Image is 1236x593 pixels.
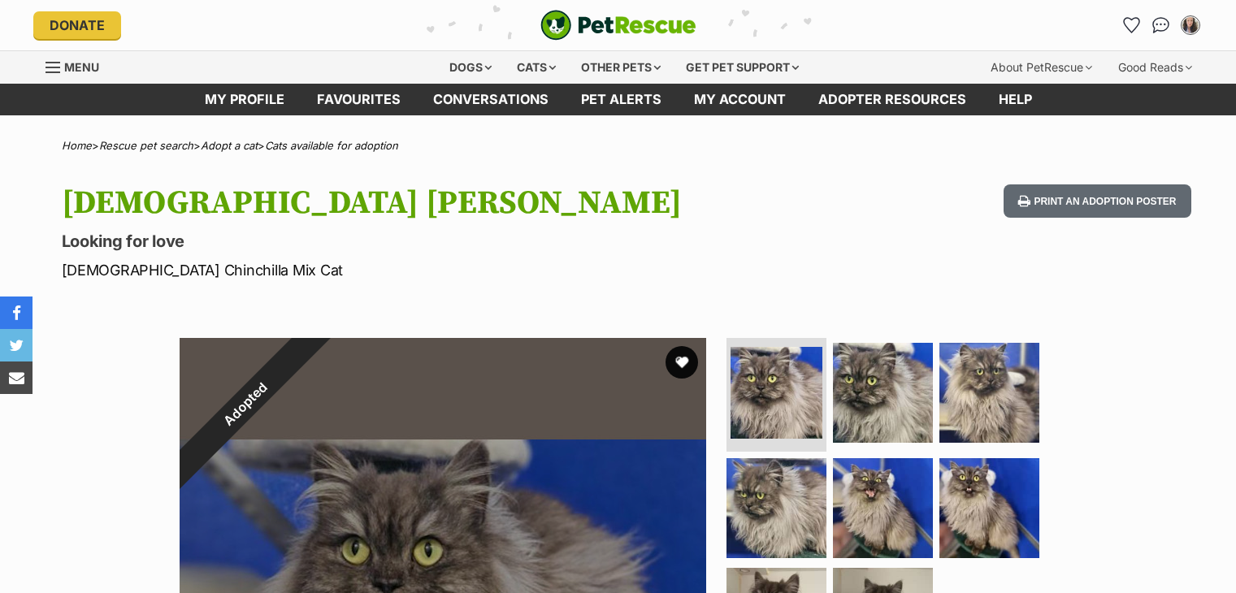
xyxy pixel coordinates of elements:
a: conversations [417,84,565,115]
a: Pet alerts [565,84,678,115]
div: Adopted [142,301,348,506]
button: My account [1177,12,1203,38]
div: Get pet support [674,51,810,84]
a: Rescue pet search [99,139,193,152]
div: Dogs [438,51,503,84]
a: My profile [189,84,301,115]
a: Menu [46,51,111,80]
a: Donate [33,11,121,39]
a: Adopt a cat [201,139,258,152]
img: Sarah profile pic [1182,17,1199,33]
button: Print an adoption poster [1004,184,1190,218]
div: About PetRescue [979,51,1104,84]
a: Favourites [301,84,417,115]
a: Cats available for adoption [265,139,398,152]
ul: Account quick links [1119,12,1203,38]
img: logo-cat-932fe2b9b8326f06289b0f2fb663e598f794de774fb13d1741a6617ecf9a85b4.svg [540,10,696,41]
img: Photo of Lady Anastasia [939,343,1039,443]
div: Cats [505,51,567,84]
a: Conversations [1148,12,1174,38]
img: Photo of Lady Anastasia [726,458,826,558]
img: Photo of Lady Anastasia [731,347,822,439]
img: Photo of Lady Anastasia [833,343,933,443]
div: Good Reads [1107,51,1203,84]
img: Photo of Lady Anastasia [939,458,1039,558]
img: chat-41dd97257d64d25036548639549fe6c8038ab92f7586957e7f3b1b290dea8141.svg [1152,17,1169,33]
h1: [DEMOGRAPHIC_DATA] [PERSON_NAME] [62,184,749,222]
div: > > > [21,140,1216,152]
a: Help [982,84,1048,115]
img: Photo of Lady Anastasia [833,458,933,558]
a: My account [678,84,802,115]
p: [DEMOGRAPHIC_DATA] Chinchilla Mix Cat [62,259,749,281]
button: favourite [666,346,698,379]
a: PetRescue [540,10,696,41]
a: Adopter resources [802,84,982,115]
div: Other pets [570,51,672,84]
p: Looking for love [62,230,749,253]
a: Favourites [1119,12,1145,38]
a: Home [62,139,92,152]
span: Menu [64,60,99,74]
